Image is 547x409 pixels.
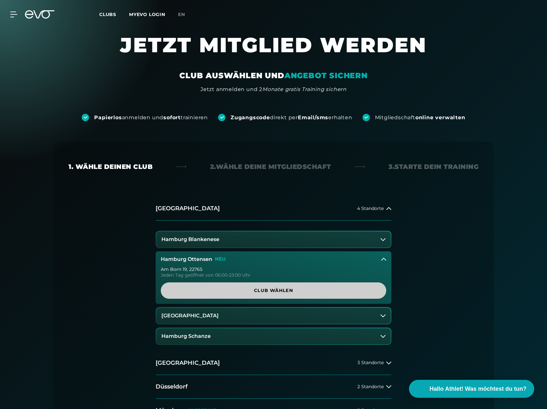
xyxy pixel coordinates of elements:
[156,251,391,267] button: Hamburg OttensenNEU
[69,162,152,171] div: 1. Wähle deinen Club
[156,351,391,375] button: [GEOGRAPHIC_DATA]3 Standorte
[161,256,212,262] h3: Hamburg Ottensen
[375,114,465,121] div: Mitgliedschaft
[357,360,384,365] span: 3 Standorte
[156,383,188,391] h2: Düsseldorf
[156,197,391,221] button: [GEOGRAPHIC_DATA]4 Standorte
[156,231,391,247] button: Hamburg Blankenese
[357,206,384,211] span: 4 Standorte
[156,328,391,344] button: Hamburg Schanze
[210,162,331,171] div: 2. Wähle deine Mitgliedschaft
[178,11,193,18] a: en
[161,333,211,339] h3: Hamburg Schanze
[231,114,270,121] strong: Zugangscode
[429,385,527,393] span: Hallo Athlet! Was möchtest du tun?
[94,114,208,121] div: anmelden und trainieren
[357,384,384,389] span: 2 Standorte
[388,162,478,171] div: 3. Starte dein Training
[200,86,347,93] div: Jetzt anmelden und 2
[161,273,386,277] div: Jeden Tag geöffnet von 06:00-23:00 Uhr
[161,282,386,299] a: Club wählen
[156,204,220,213] h2: [GEOGRAPHIC_DATA]
[176,287,371,294] span: Club wählen
[156,359,220,367] h2: [GEOGRAPHIC_DATA]
[129,12,165,17] a: MYEVO LOGIN
[231,114,352,121] div: direkt per erhalten
[262,86,347,92] em: Monate gratis Training sichern
[156,375,391,399] button: Düsseldorf2 Standorte
[179,71,367,81] div: CLUB AUSWÄHLEN UND
[163,114,181,121] strong: sofort
[178,12,185,17] span: en
[161,267,386,271] div: Am Born 19 , 22765
[99,11,129,17] a: Clubs
[81,32,466,71] h1: JETZT MITGLIED WERDEN
[161,237,219,242] h3: Hamburg Blankenese
[409,380,534,398] button: Hallo Athlet! Was möchtest du tun?
[298,114,328,121] strong: Email/sms
[156,308,391,324] button: [GEOGRAPHIC_DATA]
[415,114,465,121] strong: online verwalten
[99,12,116,17] span: Clubs
[161,313,219,319] h3: [GEOGRAPHIC_DATA]
[215,256,226,262] p: NEU
[284,71,368,80] em: ANGEBOT SICHERN
[94,114,122,121] strong: Papierlos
